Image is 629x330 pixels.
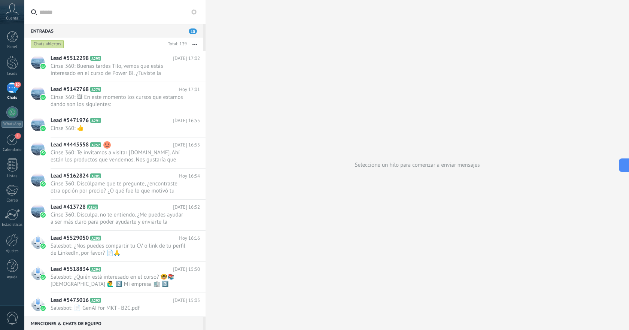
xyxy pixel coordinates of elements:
[51,273,186,288] span: Salesbot: ¿Quién está interesado en el curso? 🤓📚 [DEMOGRAPHIC_DATA] 🙋‍♂️ 2️⃣ Mi empresa 🏢 3️⃣ Ins...
[1,96,23,100] div: Chats
[1,72,23,76] div: Leads
[40,64,46,69] img: waba.svg
[187,37,203,51] button: Más
[90,56,101,61] span: A293
[90,298,101,303] span: A292
[1,174,23,179] div: Listas
[173,266,200,273] span: [DATE] 15:50
[15,133,21,139] span: 1
[51,203,86,211] span: Lead #413728
[179,172,200,180] span: Hoy 16:54
[51,305,186,312] span: Salesbot: 📄 GenAI for MKT - B2C.pdf
[173,141,200,149] span: [DATE] 16:55
[179,86,200,93] span: Hoy 17:01
[51,55,89,62] span: Lead #5512298
[24,82,206,113] a: Lead #5142768 A279 Hoy 17:01 Cinse 360: 🖼 En este momento los cursos que estamos dando son los si...
[51,172,89,180] span: Lead #5162824
[51,242,186,257] span: Salesbot: ¿Nos puedes compartir tu CV o link de tu perfil de LinkedIn, por favor? 📄🙏
[165,40,187,48] div: Total: 139
[1,121,23,128] div: WhatsApp
[40,306,46,311] img: waba.svg
[179,234,200,242] span: Hoy 16:16
[87,205,98,209] span: A143
[40,95,46,100] img: waba.svg
[1,45,23,49] div: Panel
[173,297,200,304] span: [DATE] 15:05
[90,236,101,240] span: A295
[51,149,186,163] span: Cinse 360: Te invitamos a visitar [DOMAIN_NAME]. Ahí están los productos que vendemos. Nos gustar...
[51,117,89,124] span: Lead #5471976
[90,173,101,178] span: A281
[51,180,186,194] span: Cinse 360: Discúlpame que te pregunte, ¿encontraste otra opción por precio? ¿O qué fue lo que mot...
[24,113,206,137] a: Lead #5471976 A291 [DATE] 16:55 Cinse 360: 👍
[51,266,89,273] span: Lead #5518834
[90,267,101,272] span: A294
[90,87,101,92] span: A279
[40,181,46,187] img: waba.svg
[90,118,101,123] span: A291
[24,169,206,199] a: Lead #5162824 A281 Hoy 16:54 Cinse 360: Discúlpame que te pregunte, ¿encontraste otra opción por ...
[1,275,23,280] div: Ayuda
[173,55,200,62] span: [DATE] 17:02
[24,231,206,261] a: Lead #5529050 A295 Hoy 16:16 Salesbot: ¿Nos puedes compartir tu CV o link de tu perfil de LinkedI...
[31,40,64,49] div: Chats abiertos
[6,16,18,21] span: Cuenta
[24,24,203,37] div: Entradas
[173,203,200,211] span: [DATE] 16:52
[24,137,206,168] a: Lead #4445558 A257 [DATE] 16:55 Cinse 360: Te invitamos a visitar [DOMAIN_NAME]. Ahí están los pr...
[1,198,23,203] div: Correo
[90,142,101,147] span: A257
[40,212,46,218] img: waba.svg
[24,200,206,230] a: Lead #413728 A143 [DATE] 16:52 Cinse 360: Disculpa, no te entiendo. ¿Me puedes ayudar a ser más c...
[1,222,23,227] div: Estadísticas
[51,297,89,304] span: Lead #5475016
[24,51,206,82] a: Lead #5512298 A293 [DATE] 17:02 Cinse 360: Buenas tardes Tilo, vemos que estás interesado en el c...
[51,94,186,108] span: Cinse 360: 🖼 En este momento los cursos que estamos dando son los siguientes:
[1,249,23,254] div: Ajustes
[24,262,206,293] a: Lead #5518834 A294 [DATE] 15:50 Salesbot: ¿Quién está interesado en el curso? 🤓📚 [DEMOGRAPHIC_DAT...
[173,117,200,124] span: [DATE] 16:55
[24,293,206,317] a: Lead #5475016 A292 [DATE] 15:05 Salesbot: 📄 GenAI for MKT - B2C.pdf
[189,28,197,34] span: 10
[1,148,23,152] div: Calendario
[51,211,186,225] span: Cinse 360: Disculpa, no te entiendo. ¿Me puedes ayudar a ser más claro para poder ayudarte y envi...
[51,234,89,242] span: Lead #5529050
[24,317,203,330] div: Menciones & Chats de equipo
[40,275,46,280] img: waba.svg
[51,63,186,77] span: Cinse 360: Buenas tardes Tilo, vemos que estás interesado en el curso de Power BI. ¿Tuviste la op...
[51,125,186,132] span: Cinse 360: 👍
[51,86,89,93] span: Lead #5142768
[40,150,46,155] img: waba.svg
[40,243,46,249] img: waba.svg
[14,82,21,88] span: 10
[51,141,89,149] span: Lead #4445558
[40,126,46,131] img: waba.svg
